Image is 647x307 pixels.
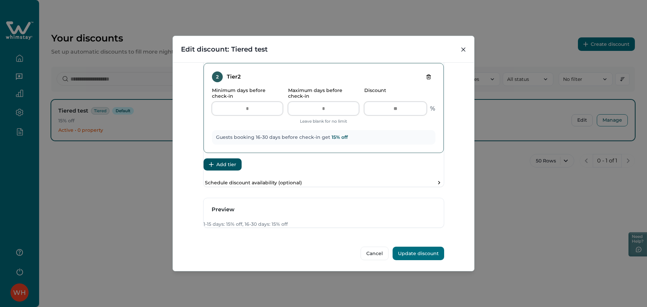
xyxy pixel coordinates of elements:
button: Delete tier [422,71,435,82]
span: 15 % off [332,134,348,140]
button: Schedule discount availability (optional)toggle schedule [204,179,444,187]
h4: Tier 2 [227,73,241,80]
p: Discount [364,88,423,99]
p: Leave blank for no limit [288,118,359,125]
div: 2 [212,71,223,82]
button: Add tier [204,158,242,171]
p: 1-15 days: 15% off, 16-30 days: 15% off [204,221,444,228]
button: Cancel [361,247,389,260]
p: Guests booking 16-30 days before check-in get [216,134,431,141]
p: Schedule discount availability (optional) [205,180,302,186]
div: toggle schedule [436,179,442,186]
h3: Preview [212,206,436,213]
header: Edit discount: Tiered test [173,36,474,62]
button: Update discount [393,247,444,260]
button: Close [458,44,469,55]
p: % [430,104,435,113]
p: Minimum days before check-in [212,88,279,99]
p: Maximum days before check-in [288,88,355,99]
